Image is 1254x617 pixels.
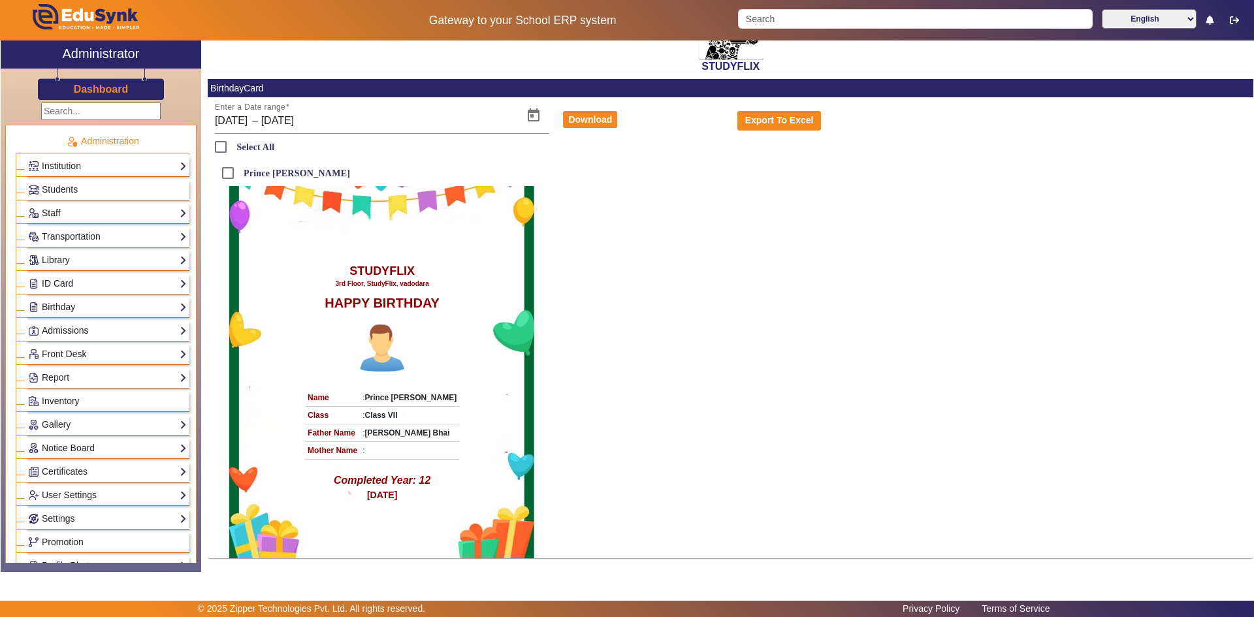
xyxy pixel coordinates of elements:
[234,142,274,153] label: Select All
[73,82,129,96] a: Dashboard
[975,600,1056,617] a: Terms of Service
[29,185,39,195] img: Students.png
[364,411,397,420] strong: Class VII
[364,393,457,402] strong: Prince [PERSON_NAME]
[305,389,360,407] td: Name
[349,264,415,279] h1: STUDYFLIX
[305,424,360,441] td: Father Name
[16,134,189,148] p: Administration
[208,60,1253,72] h2: STUDYFLIX
[367,488,397,502] p: [DATE]
[563,111,617,128] button: Download
[349,317,415,383] img: Profile
[41,103,161,120] input: Search...
[364,428,449,437] strong: [PERSON_NAME] Bhai
[198,602,426,616] p: © 2025 Zipper Technologies Pvt. Ltd. All rights reserved.
[74,83,129,95] h3: Dashboard
[28,182,187,197] a: Students
[42,537,84,547] span: Promotion
[321,14,724,27] h5: Gateway to your School ERP system
[252,113,258,129] span: –
[896,600,966,617] a: Privacy Policy
[360,389,459,407] td: :
[1,40,201,69] a: Administrator
[335,279,428,289] p: 3rd Floor, StudyFlix, vadodara
[738,9,1092,29] input: Search
[325,295,440,311] h2: HAPPY BIRTHDAY
[305,406,360,424] td: Class
[360,424,459,441] td: :
[28,394,187,409] a: Inventory
[208,79,1253,97] mat-card-header: BirthdayCard
[215,113,249,129] input: StartDate
[305,441,360,459] td: Mother Name
[241,168,350,179] label: Prince [PERSON_NAME]
[215,103,285,112] mat-label: Enter a Date range
[42,184,78,195] span: Students
[360,441,459,459] td: :
[334,473,431,488] p: Completed Year: 12
[360,406,459,424] td: :
[28,535,187,550] a: Promotion
[29,396,39,406] img: Inventory.png
[63,46,140,61] h2: Administrator
[518,100,549,131] button: Open calendar
[737,111,821,131] button: Export To Excel
[261,113,409,129] input: EndDate
[66,136,78,148] img: Administration.png
[29,537,39,547] img: Branchoperations.png
[42,396,80,406] span: Inventory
